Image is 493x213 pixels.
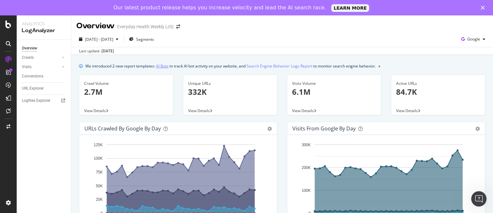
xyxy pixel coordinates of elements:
div: LogAnalyzer [22,27,66,34]
p: 6.1M [292,86,376,97]
div: Crawl Volume [84,81,168,86]
a: URL Explorer [22,85,66,92]
span: Segments [136,37,154,42]
div: Analytics [22,21,66,27]
a: AI Bots [156,63,169,69]
text: 25K [96,197,103,202]
text: 100K [94,156,103,161]
text: 200K [302,165,311,170]
div: Unique URLs [188,81,272,86]
span: [DATE] - [DATE] [85,37,113,42]
div: We introduced 2 new report templates: to track AI bot activity on your website, and to monitor se... [85,63,376,69]
text: 75K [96,170,103,174]
span: Google [467,36,480,42]
div: Visits [22,64,31,70]
button: close banner [377,61,382,71]
div: Overview [76,21,115,31]
text: 50K [96,184,103,188]
a: LEARN MORE [331,4,369,12]
div: [DATE] [101,48,114,54]
div: Conversions [22,73,43,80]
button: Segments [126,34,157,44]
div: Visits Volume [292,81,376,86]
div: Close [481,6,487,10]
iframe: Intercom live chat [471,191,487,207]
div: gear [267,127,272,131]
p: 84.7K [396,86,480,97]
div: Logfiles Explorer [22,97,50,104]
div: info banner [79,63,485,69]
span: View Details [84,108,106,113]
div: Active URLs [396,81,480,86]
button: [DATE] - [DATE] [76,34,121,44]
div: Last update [79,48,114,54]
div: Visits from Google by day [292,125,356,132]
div: gear [475,127,480,131]
div: Overview [22,45,37,52]
p: 332K [188,86,272,97]
span: View Details [188,108,210,113]
a: Logfiles Explorer [22,97,66,104]
div: Crawls [22,54,34,61]
a: Visits [22,64,60,70]
p: 2.7M [84,86,168,97]
div: arrow-right-arrow-left [176,24,180,29]
span: View Details [292,108,314,113]
a: Search Engine Behavior: Logs Report [246,63,312,69]
text: 125K [94,143,103,147]
button: Google [459,34,488,44]
a: Conversions [22,73,66,80]
text: 300K [302,143,311,147]
a: Crawls [22,54,60,61]
div: URL Explorer [22,85,44,92]
span: View Details [396,108,418,113]
a: Overview [22,45,66,52]
text: 100K [302,188,311,193]
div: Our latest product release helps you increase velocity and lead the AI search race. [114,4,326,11]
div: URLs Crawled by Google by day [84,125,161,132]
div: Everyday Health Weekly (JS) [117,23,174,30]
